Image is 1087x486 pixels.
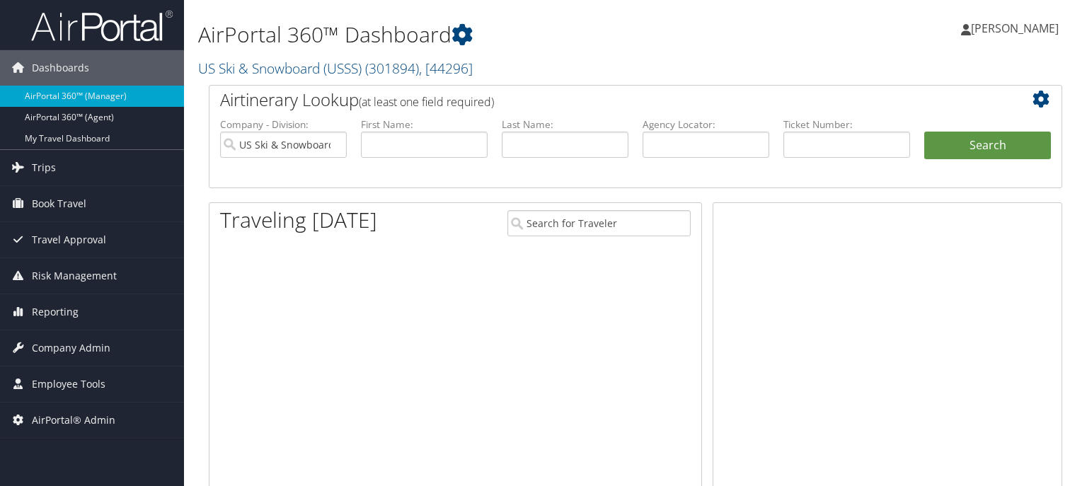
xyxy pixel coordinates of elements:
[365,59,419,78] span: ( 301894 )
[359,94,494,110] span: (at least one field required)
[220,88,980,112] h2: Airtinerary Lookup
[220,205,377,235] h1: Traveling [DATE]
[198,20,781,50] h1: AirPortal 360™ Dashboard
[32,150,56,185] span: Trips
[361,117,488,132] label: First Name:
[32,366,105,402] span: Employee Tools
[32,186,86,221] span: Book Travel
[971,21,1059,36] span: [PERSON_NAME]
[32,403,115,438] span: AirPortal® Admin
[419,59,473,78] span: , [ 44296 ]
[502,117,628,132] label: Last Name:
[961,7,1073,50] a: [PERSON_NAME]
[32,294,79,330] span: Reporting
[32,222,106,258] span: Travel Approval
[783,117,910,132] label: Ticket Number:
[220,117,347,132] label: Company - Division:
[31,9,173,42] img: airportal-logo.png
[32,330,110,366] span: Company Admin
[924,132,1051,160] button: Search
[32,258,117,294] span: Risk Management
[198,59,473,78] a: US Ski & Snowboard (USSS)
[507,210,691,236] input: Search for Traveler
[32,50,89,86] span: Dashboards
[643,117,769,132] label: Agency Locator:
